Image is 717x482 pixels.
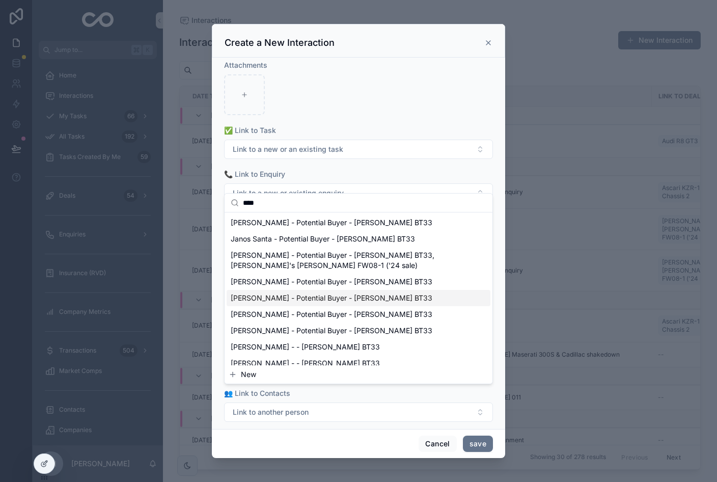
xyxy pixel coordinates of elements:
[233,407,309,417] span: Link to another person
[224,170,285,178] span: 📞 Link to Enquiry
[229,369,488,380] button: New
[231,309,432,319] span: [PERSON_NAME] - Potential Buyer - [PERSON_NAME] BT33
[463,436,493,452] button: save
[419,436,456,452] button: Cancel
[225,37,335,49] h3: Create a New Interaction
[224,126,276,135] span: ✅ Link to Task
[231,342,380,352] span: [PERSON_NAME] - - [PERSON_NAME] BT33
[224,183,493,203] button: Select Button
[231,277,432,287] span: [PERSON_NAME] - Potential Buyer - [PERSON_NAME] BT33
[241,369,256,380] span: New
[224,403,493,422] button: Select Button
[231,358,380,368] span: [PERSON_NAME] - - [PERSON_NAME] BT33
[231,234,415,244] span: Janos Santa - Potential Buyer - [PERSON_NAME] BT33
[224,61,267,69] span: Attachments
[224,389,290,397] span: 👥 Link to Contacts
[233,144,343,154] span: Link to a new or an existing task
[231,218,432,228] span: [PERSON_NAME] - Potential Buyer - [PERSON_NAME] BT33
[231,326,432,336] span: [PERSON_NAME] - Potential Buyer - [PERSON_NAME] BT33
[224,140,493,159] button: Select Button
[231,293,432,303] span: [PERSON_NAME] - Potential Buyer - [PERSON_NAME] BT33
[225,212,492,365] div: Suggestions
[233,188,344,198] span: Link to a new or existing enquiry
[231,250,474,271] span: [PERSON_NAME] - Potential Buyer - [PERSON_NAME] BT33, [PERSON_NAME]'s [PERSON_NAME] FW08-1 ('24 s...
